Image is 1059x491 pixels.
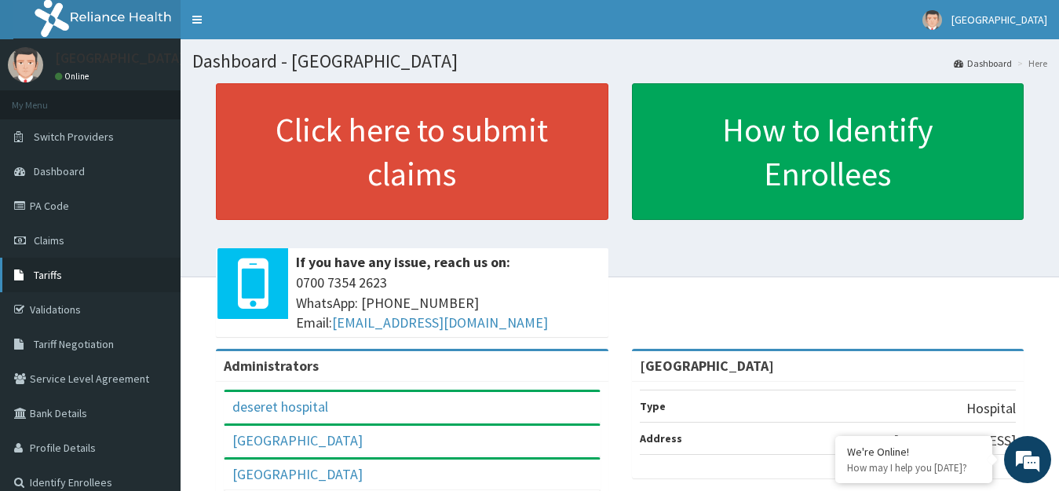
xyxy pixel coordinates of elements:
[951,13,1047,27] span: [GEOGRAPHIC_DATA]
[296,273,601,333] span: 0700 7354 2623 WhatsApp: [PHONE_NUMBER] Email:
[893,431,1016,451] p: [STREET_ADDRESS]
[34,130,114,144] span: Switch Providers
[296,253,510,271] b: If you have any issue, reach us on:
[34,268,62,282] span: Tariffs
[55,71,93,82] a: Online
[966,398,1016,419] p: Hospital
[632,83,1024,220] a: How to Identify Enrollees
[34,337,114,351] span: Tariff Negotiation
[954,57,1012,70] a: Dashboard
[640,399,666,413] b: Type
[847,445,980,459] div: We're Online!
[192,51,1047,71] h1: Dashboard - [GEOGRAPHIC_DATA]
[922,10,942,30] img: User Image
[55,51,184,65] p: [GEOGRAPHIC_DATA]
[34,233,64,247] span: Claims
[216,83,608,220] a: Click here to submit claims
[232,431,363,449] a: [GEOGRAPHIC_DATA]
[8,47,43,82] img: User Image
[232,465,363,483] a: [GEOGRAPHIC_DATA]
[332,313,548,332] a: [EMAIL_ADDRESS][DOMAIN_NAME]
[847,461,980,475] p: How may I help you today?
[34,164,85,178] span: Dashboard
[224,357,319,375] b: Administrators
[232,398,328,416] a: deseret hospital
[1013,57,1047,70] li: Here
[640,357,774,375] strong: [GEOGRAPHIC_DATA]
[640,431,682,445] b: Address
